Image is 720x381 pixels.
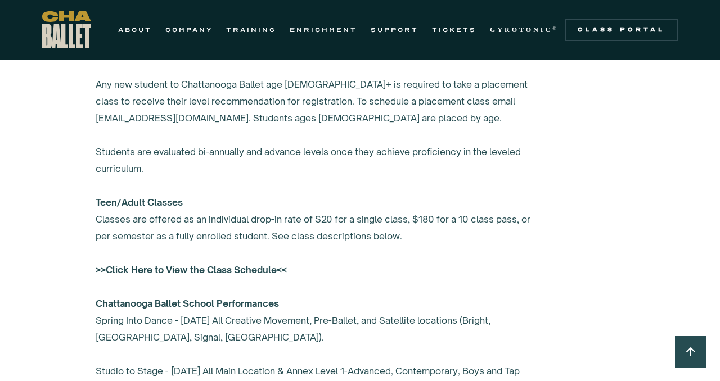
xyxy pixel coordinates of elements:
[165,23,213,37] a: COMPANY
[552,25,559,31] sup: ®
[96,264,287,275] a: >>Click Here to View the Class Schedule<<
[490,23,559,37] a: GYROTONIC®
[371,23,418,37] a: SUPPORT
[226,23,276,37] a: TRAINING
[118,23,152,37] a: ABOUT
[432,23,476,37] a: TICKETS
[490,26,552,34] strong: GYROTONIC
[572,25,671,34] div: Class Portal
[290,23,357,37] a: ENRICHMENT
[42,11,91,48] a: home
[96,298,279,309] strong: Chattanooga Ballet School Performances
[565,19,678,41] a: Class Portal
[96,197,183,208] strong: Teen/Adult Classes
